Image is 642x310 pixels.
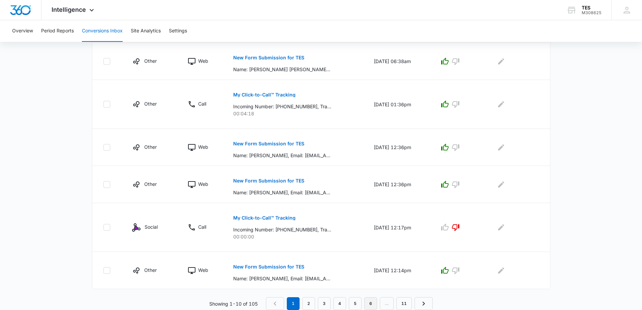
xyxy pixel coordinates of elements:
p: Other [144,180,157,188]
button: New Form Submission for TES [233,173,304,189]
td: [DATE] 12:36pm [366,166,431,203]
td: [DATE] 06:38am [366,43,431,80]
a: Page 5 [349,297,362,310]
p: Call [198,100,206,107]
button: Conversions Inbox [82,20,123,42]
td: [DATE] 12:17pm [366,203,431,252]
p: New Form Submission for TES [233,264,304,269]
p: Name: [PERSON_NAME], Email: [EMAIL_ADDRESS][DOMAIN_NAME], Phone: [PHONE_NUMBER], Company: [GEOGRA... [233,189,331,196]
p: 00:00:00 [233,233,358,240]
p: New Form Submission for TES [233,141,304,146]
p: Name: [PERSON_NAME], Email: [EMAIL_ADDRESS][DOMAIN_NAME], Phone: [PHONE_NUMBER], Company: [GEOGRA... [233,152,331,159]
button: Settings [169,20,187,42]
p: Incoming Number: [PHONE_NUMBER], Tracking Number: [PHONE_NUMBER], Ring To: [PHONE_NUMBER], Caller... [233,226,331,233]
p: Showing 1-10 of 105 [209,300,258,307]
p: Other [144,266,157,274]
p: Call [198,223,206,230]
p: Web [198,180,208,188]
p: Web [198,57,208,64]
a: Page 4 [333,297,346,310]
td: [DATE] 12:14pm [366,252,431,289]
button: Edit Comments [496,222,507,233]
p: Name: [PERSON_NAME] [PERSON_NAME], Email: [EMAIL_ADDRESS][DOMAIN_NAME], Phone: [PHONE_NUMBER], Co... [233,66,331,73]
button: Period Reports [41,20,74,42]
p: New Form Submission for TES [233,178,304,183]
button: New Form Submission for TES [233,136,304,152]
p: My Click-to-Call™ Tracking [233,92,296,97]
p: Other [144,143,157,150]
button: Edit Comments [496,265,507,276]
button: New Form Submission for TES [233,259,304,275]
a: Page 3 [318,297,331,310]
button: My Click-to-Call™ Tracking [233,210,296,226]
p: Social [145,223,158,230]
a: Page 6 [364,297,377,310]
button: New Form Submission for TES [233,50,304,66]
em: 1 [287,297,300,310]
button: Edit Comments [496,142,507,153]
p: Web [198,143,208,150]
span: Intelligence [52,6,86,13]
button: Edit Comments [496,99,507,110]
button: Edit Comments [496,179,507,190]
a: Page 11 [396,297,412,310]
a: Next Page [415,297,433,310]
p: Other [144,100,157,107]
div: account id [582,10,602,15]
p: Other [144,57,157,64]
p: 00:04:18 [233,110,358,117]
button: Site Analytics [131,20,161,42]
nav: Pagination [266,297,433,310]
button: Overview [12,20,33,42]
div: account name [582,5,602,10]
td: [DATE] 01:36pm [366,80,431,129]
a: Page 2 [302,297,315,310]
td: [DATE] 12:36pm [366,129,431,166]
p: Incoming Number: [PHONE_NUMBER], Tracking Number: [PHONE_NUMBER], Ring To: [PHONE_NUMBER], Caller... [233,103,331,110]
p: New Form Submission for TES [233,55,304,60]
button: My Click-to-Call™ Tracking [233,87,296,103]
p: Name: [PERSON_NAME], Email: [EMAIL_ADDRESS][DOMAIN_NAME], Phone: [PHONE_NUMBER], Company: [GEOGRA... [233,275,331,282]
p: Web [198,266,208,274]
button: Edit Comments [496,56,507,67]
p: My Click-to-Call™ Tracking [233,216,296,220]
